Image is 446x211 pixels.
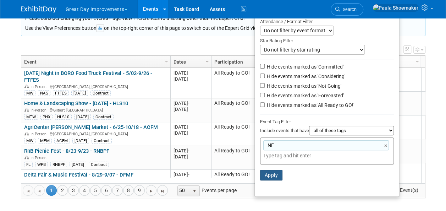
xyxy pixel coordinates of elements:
[178,186,190,196] span: 50
[23,185,33,196] a: Go to the first page
[57,185,68,196] a: 2
[214,56,256,68] a: Participation
[37,188,42,194] span: Go to the previous page
[74,114,91,120] div: [DATE]
[253,56,261,66] a: Column Settings
[266,142,274,149] span: NE
[174,124,208,130] div: [DATE]
[148,188,154,194] span: Go to the next page
[174,56,207,68] a: Dates
[24,131,167,137] div: [GEOGRAPHIC_DATA], [GEOGRAPHIC_DATA]
[265,102,354,109] label: Hide events marked as 'All Ready to GO!'
[90,90,111,96] div: Contract
[211,98,261,122] td: All Ready to GO!
[24,83,167,90] div: [GEOGRAPHIC_DATA], [GEOGRAPHIC_DATA]
[331,3,363,16] a: Search
[34,185,45,196] a: Go to the previous page
[38,90,50,96] div: NAS
[24,107,167,113] div: Gilbert, [GEOGRAPHIC_DATA]
[174,148,208,154] div: [DATE]
[31,156,49,160] span: In-Person
[21,6,56,13] img: ExhibitDay
[93,114,114,120] div: Contract
[263,152,363,159] input: Type tag and hit enter
[101,185,112,196] a: 6
[203,56,211,66] a: Column Settings
[188,101,189,106] span: -
[112,185,123,196] a: 7
[174,154,208,160] div: [DATE]
[31,85,49,89] span: In-Person
[25,188,31,194] span: Go to the first page
[188,172,189,177] span: -
[160,188,165,194] span: Go to the last page
[46,185,57,196] span: 1
[38,138,52,144] div: MEM
[24,138,35,144] div: MW
[24,85,29,88] img: In-Person Event
[90,185,101,196] a: 5
[192,188,197,194] span: select
[204,59,210,64] span: Column Settings
[384,142,389,150] a: ×
[211,170,261,194] td: All Ready to GO!
[340,7,357,12] span: Search
[260,36,394,45] div: Star Rating Filter:
[24,108,29,112] img: In-Person Event
[260,126,394,137] div: Include events that have
[188,124,189,130] span: -
[157,185,168,196] a: Go to the last page
[211,146,261,170] td: All Ready to GO!
[54,138,70,144] div: ACFM
[265,63,343,70] label: Hide events marked as 'Committed'
[71,90,88,96] div: [DATE]
[24,132,29,135] img: In-Person Event
[260,170,283,180] button: Apply
[123,185,134,196] a: 8
[24,172,133,178] a: Delta Fair & Music Festival - 8/29-9/07 - DFMF
[211,68,261,98] td: All Ready to GO!
[92,138,112,144] div: Contract
[24,124,158,130] a: AgriCenter [PERSON_NAME] Market - 6/25-10/18 - ACFM
[163,56,170,66] a: Column Settings
[188,70,189,76] span: -
[24,114,38,120] div: MTW
[68,185,79,196] a: 3
[40,114,53,120] div: PHX
[31,132,49,136] span: In-Person
[414,59,420,64] span: Column Settings
[254,59,260,64] span: Column Settings
[24,90,35,96] div: MW
[72,138,89,144] div: [DATE]
[265,82,341,90] label: Hide events marked as 'Not Going'
[211,122,261,146] td: All Ready to GO!
[24,156,29,159] img: In-Person Event
[79,185,90,196] a: 4
[413,56,421,66] a: Column Settings
[265,92,344,99] label: Hide events marked as 'Forecasted'
[24,100,128,107] a: Home & Landscaping Show - [DATE] - HLS10
[174,100,208,106] div: [DATE]
[50,162,67,167] div: RNBPF
[24,148,109,154] a: RnB Picnic Fest - 8/23-9/23 - RNBPF
[260,118,394,126] div: Event Tag Filter:
[373,4,419,12] img: Paula Shoemaker
[24,162,33,167] div: FL
[260,17,394,26] div: Attendance / Format Filter:
[31,108,49,113] span: In-Person
[25,22,421,32] div: Use the View Preferences button on the top-right corner of this page to switch out of the Expert ...
[89,162,109,167] div: Contract
[134,185,145,196] a: 9
[35,162,48,167] div: WPB
[265,73,345,80] label: Hide events marked as 'Considering'
[70,162,86,167] div: [DATE]
[53,90,69,96] div: FTFES
[24,70,152,83] a: [DATE] Night in BORO Food Truck Festival - 5/02-9/26 - FTFES
[174,76,208,82] div: [DATE]
[174,70,208,76] div: [DATE]
[168,185,244,196] span: Events per page
[174,172,208,178] div: [DATE]
[164,59,169,64] span: Column Settings
[146,185,156,196] a: Go to the next page
[55,114,72,120] div: HLS10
